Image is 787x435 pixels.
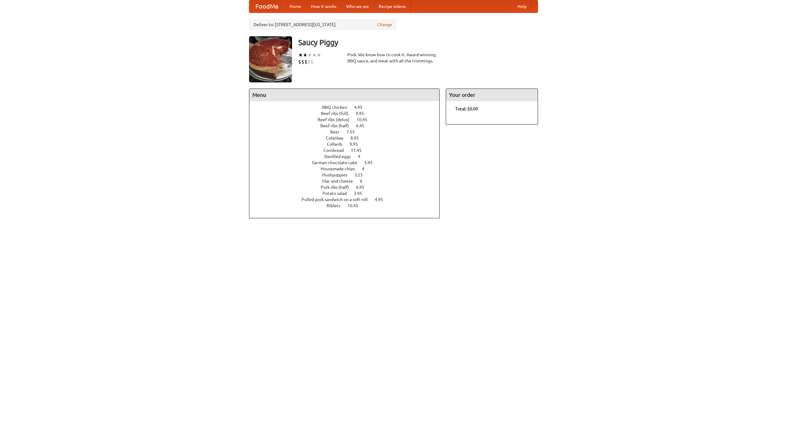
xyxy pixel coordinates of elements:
a: Potato salad 3.95 [322,191,374,196]
span: 4 [362,166,370,171]
a: Home [285,0,306,13]
span: Cornbread [323,148,350,153]
a: Mac and cheese 6 [322,179,374,184]
a: Who we are [341,0,374,13]
span: Pulled pork sandwich on a soft roll [302,197,374,202]
span: Beef ribs (delux) [318,117,356,122]
span: 10.45 [347,203,364,208]
li: $ [298,58,301,65]
div: Pork. We know how to cook it. Award-winning BBQ sauce, and meat with all the trimmings. [347,52,440,64]
a: Beef ribs (delux) 10.45 [318,117,379,122]
span: 6.45 [356,123,370,128]
span: BBQ chicken [322,105,353,110]
span: Mac and cheese [322,179,359,184]
a: Pulled pork sandwich on a soft roll 4.95 [302,197,394,202]
a: How it works [306,0,341,13]
a: BBQ chicken 4.95 [322,105,374,110]
a: Coleslaw 8.95 [326,136,370,140]
a: Hushpuppies 3.25 [322,172,374,177]
span: 10.45 [357,117,374,122]
div: Deliver to: [STREET_ADDRESS][US_STATE] [249,19,397,30]
span: 9.95 [356,111,370,116]
span: Collards [327,142,349,147]
span: 7.55 [346,129,361,134]
h4: Your order [446,89,538,101]
li: ★ [317,52,321,58]
h3: Saucy Piggy [298,36,538,49]
span: Potato salad [322,191,353,196]
a: Beef ribs (full) 9.95 [321,111,375,116]
li: ★ [298,52,303,58]
a: Help [512,0,532,13]
a: Beef ribs (half) 6.45 [320,123,376,128]
span: Beef ribs (half) [320,123,355,128]
li: $ [310,58,314,65]
a: Change [377,22,392,28]
span: 6 [360,179,369,184]
span: Beer [330,129,346,134]
span: 3.25 [354,172,369,177]
a: Recipe videos [374,0,411,13]
span: Beef ribs (full) [321,111,355,116]
a: Cornbread 11.45 [323,148,373,153]
a: Pork ribs (half) 6.95 [321,185,376,190]
li: $ [307,58,310,65]
span: 8.95 [350,136,365,140]
a: Beer 7.55 [330,129,366,134]
li: $ [301,58,304,65]
a: Riblets 10.45 [326,203,370,208]
a: German chocolate cake 5.95 [312,160,384,165]
span: Pork ribs (half) [321,185,355,190]
span: Housemade chips [321,166,361,171]
li: ★ [303,52,307,58]
span: 4.95 [375,197,389,202]
a: Collards 9.95 [327,142,369,147]
span: Riblets [326,203,346,208]
span: 9.95 [350,142,364,147]
span: Coleslaw [326,136,350,140]
li: ★ [307,52,312,58]
span: Hushpuppies [322,172,354,177]
a: FoodMe [249,0,285,13]
span: 3.95 [354,191,368,196]
a: Housemade chips 4 [321,166,376,171]
b: Total: $0.00 [455,106,478,111]
span: 11.45 [351,148,368,153]
span: 4 [358,154,366,159]
span: 5.95 [364,160,379,165]
span: German chocolate cake [312,160,363,165]
li: $ [304,58,307,65]
li: ★ [312,52,317,58]
h4: Menu [249,89,439,101]
span: 6.95 [356,185,370,190]
span: Devilled eggs [324,154,357,159]
img: angular.jpg [249,36,292,82]
a: Devilled eggs 4 [324,154,372,159]
span: 4.95 [354,105,369,110]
